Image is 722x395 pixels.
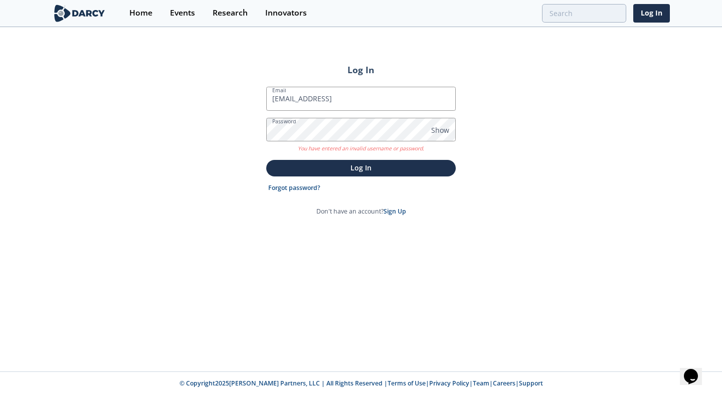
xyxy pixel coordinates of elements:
[268,183,320,192] a: Forgot password?
[14,379,708,388] p: © Copyright 2025 [PERSON_NAME] Partners, LLC | All Rights Reserved | | | | |
[266,141,456,153] p: You have entered an invalid username or password.
[272,86,286,94] label: Email
[170,9,195,17] div: Events
[680,355,712,385] iframe: chat widget
[519,379,543,387] a: Support
[266,63,456,76] h2: Log In
[213,9,248,17] div: Research
[473,379,489,387] a: Team
[429,379,469,387] a: Privacy Policy
[316,207,406,216] p: Don't have an account?
[265,9,307,17] div: Innovators
[129,9,152,17] div: Home
[52,5,107,22] img: logo-wide.svg
[388,379,426,387] a: Terms of Use
[493,379,515,387] a: Careers
[633,4,670,23] a: Log In
[431,125,449,135] span: Show
[266,160,456,176] button: Log In
[272,117,296,125] label: Password
[273,162,449,173] p: Log In
[542,4,626,23] input: Advanced Search
[384,207,406,216] a: Sign Up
